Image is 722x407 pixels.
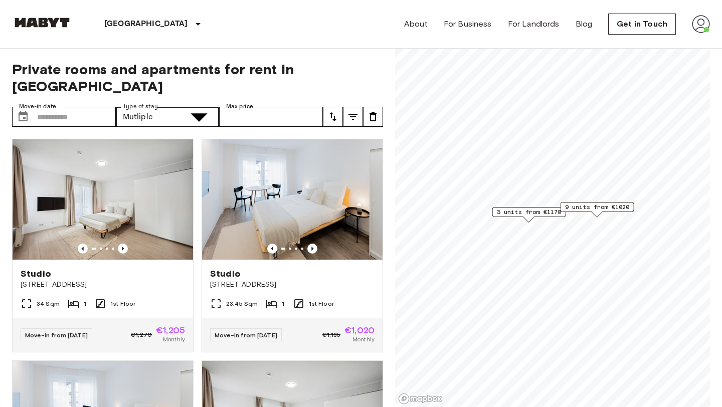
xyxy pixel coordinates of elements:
span: Move-in from [DATE] [25,331,88,339]
span: Move-in from [DATE] [215,331,277,339]
label: Max price [226,102,253,111]
a: Get in Touch [608,14,676,35]
label: Type of stay [123,102,158,111]
span: [STREET_ADDRESS] [210,280,375,290]
span: 1st Floor [110,299,135,308]
span: 34 Sqm [37,299,60,308]
span: Monthly [163,335,185,344]
span: Studio [210,268,241,280]
button: Previous image [118,244,128,254]
span: 23.45 Sqm [226,299,258,308]
div: Map marker [492,207,566,223]
div: Mutliple [116,107,179,127]
a: Blog [576,18,593,30]
img: Marketing picture of unit DE-04-070-006-01 [13,139,193,260]
button: Previous image [307,244,317,254]
span: 9 units from €1020 [565,202,630,212]
img: avatar [692,15,710,33]
span: €1,205 [156,326,185,335]
a: Mapbox logo [398,393,442,404]
button: tune [363,107,383,127]
span: €1,020 [344,326,375,335]
a: About [404,18,428,30]
button: tune [323,107,343,127]
span: 1 [282,299,284,308]
span: 1 [84,299,86,308]
span: 3 units from €1170 [497,208,562,217]
a: For Business [444,18,492,30]
p: [GEOGRAPHIC_DATA] [104,18,188,30]
span: €1,135 [322,330,340,339]
button: tune [343,107,363,127]
span: 1st Floor [309,299,334,308]
span: Monthly [352,335,375,344]
button: Previous image [267,244,277,254]
div: Map marker [561,202,634,218]
a: For Landlords [508,18,560,30]
button: Choose date [13,107,33,127]
img: Habyt [12,18,72,28]
span: Studio [21,268,51,280]
label: Move-in date [19,102,56,111]
span: [STREET_ADDRESS] [21,280,185,290]
span: Private rooms and apartments for rent in [GEOGRAPHIC_DATA] [12,61,383,95]
span: €1,270 [131,330,152,339]
button: Previous image [78,244,88,254]
img: Marketing picture of unit DE-04-001-014-01H [202,139,383,260]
